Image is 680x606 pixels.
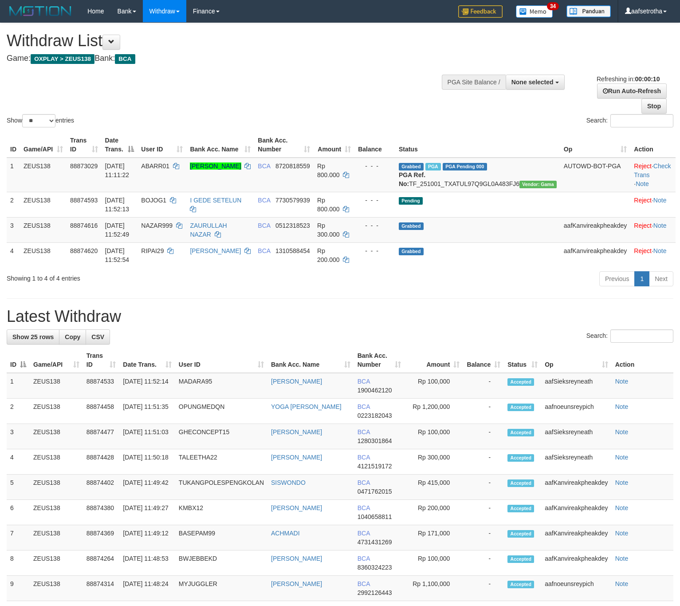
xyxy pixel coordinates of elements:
td: · [630,217,676,242]
td: TF_251001_TXATUL97Q9GL0A483FJ6 [395,158,560,192]
td: aafKanvireakpheakdey [541,500,611,525]
td: OPUNGMEDQN [175,399,267,424]
span: Copy 2992126443 to clipboard [358,589,392,596]
td: aafSieksreyneath [541,424,611,449]
a: Note [615,555,629,562]
a: Reject [634,162,652,170]
th: Status [395,132,560,158]
td: GHECONCEPT15 [175,424,267,449]
span: 88873029 [70,162,98,170]
td: Rp 300,000 [405,449,463,475]
a: [PERSON_NAME] [271,580,322,587]
td: [DATE] 11:51:35 [119,399,175,424]
td: · [630,242,676,268]
span: Copy 8720818559 to clipboard [275,162,310,170]
th: Bank Acc. Number: activate to sort column ascending [254,132,314,158]
a: Stop [641,99,667,114]
th: Amount: activate to sort column ascending [405,348,463,373]
td: - [463,500,504,525]
td: - [463,551,504,576]
span: Copy 0512318523 to clipboard [275,222,310,229]
td: Rp 200,000 [405,500,463,525]
strong: 00:00:10 [635,75,660,83]
th: Trans ID: activate to sort column ascending [83,348,120,373]
td: [DATE] 11:48:53 [119,551,175,576]
img: Button%20Memo.svg [516,5,553,18]
a: Note [615,454,629,461]
span: Marked by aafnoeunsreypich [425,163,441,170]
a: Note [615,504,629,511]
td: 88874428 [83,449,120,475]
span: Rp 800.000 [317,162,340,178]
td: [DATE] 11:48:24 [119,576,175,601]
td: [DATE] 11:50:18 [119,449,175,475]
span: Rp 300.000 [317,222,340,238]
th: Amount: activate to sort column ascending [314,132,354,158]
th: ID: activate to sort column descending [7,348,30,373]
td: 2 [7,192,20,217]
td: BASEPAM99 [175,525,267,551]
td: [DATE] 11:51:03 [119,424,175,449]
td: 3 [7,217,20,242]
td: - [463,525,504,551]
a: Reject [634,247,652,254]
td: 4 [7,449,30,475]
td: Rp 100,000 [405,373,463,399]
a: Check Trans [634,162,671,178]
td: 7 [7,525,30,551]
a: [PERSON_NAME] [271,378,322,385]
a: Note [636,180,649,187]
a: Note [615,378,629,385]
a: Note [615,479,629,486]
a: Note [653,247,667,254]
td: ZEUS138 [30,525,83,551]
td: Rp 100,000 [405,551,463,576]
span: OXPLAY > ZEUS138 [31,54,94,64]
span: None selected [511,79,554,86]
a: [PERSON_NAME] [271,504,322,511]
label: Show entries [7,114,74,127]
span: BCA [358,555,370,562]
th: Action [630,132,676,158]
span: Rp 200.000 [317,247,340,263]
span: Accepted [507,429,534,436]
div: - - - [358,196,392,205]
span: Copy 7730579939 to clipboard [275,197,310,204]
b: PGA Ref. No: [399,171,425,187]
img: panduan.png [566,5,611,17]
td: ZEUS138 [30,399,83,424]
span: Accepted [507,530,534,538]
span: Accepted [507,555,534,563]
img: Feedback.jpg [458,5,503,18]
td: [DATE] 11:49:12 [119,525,175,551]
td: 2 [7,399,30,424]
td: - [463,373,504,399]
span: BCA [358,479,370,486]
td: aafSieksreyneath [541,373,611,399]
span: Accepted [507,404,534,411]
td: MYJUGGLER [175,576,267,601]
a: Next [649,271,673,286]
a: Reject [634,222,652,229]
span: Accepted [507,454,534,462]
a: Reject [634,197,652,204]
th: Balance [354,132,395,158]
td: · [630,192,676,217]
h1: Withdraw List [7,32,444,50]
td: 1 [7,158,20,192]
div: - - - [358,221,392,230]
span: PGA Pending [443,163,487,170]
span: BCA [115,54,135,64]
td: 88874533 [83,373,120,399]
a: ZAURULLAH NAZAR [190,222,227,238]
td: aafSieksreyneath [541,449,611,475]
span: 88874616 [70,222,98,229]
th: Game/API: activate to sort column ascending [30,348,83,373]
td: ZEUS138 [30,373,83,399]
td: - [463,475,504,500]
span: BCA [258,162,270,170]
span: Accepted [507,581,534,588]
a: [PERSON_NAME] [190,162,241,170]
a: [PERSON_NAME] [271,428,322,436]
span: BOJOG1 [141,197,166,204]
